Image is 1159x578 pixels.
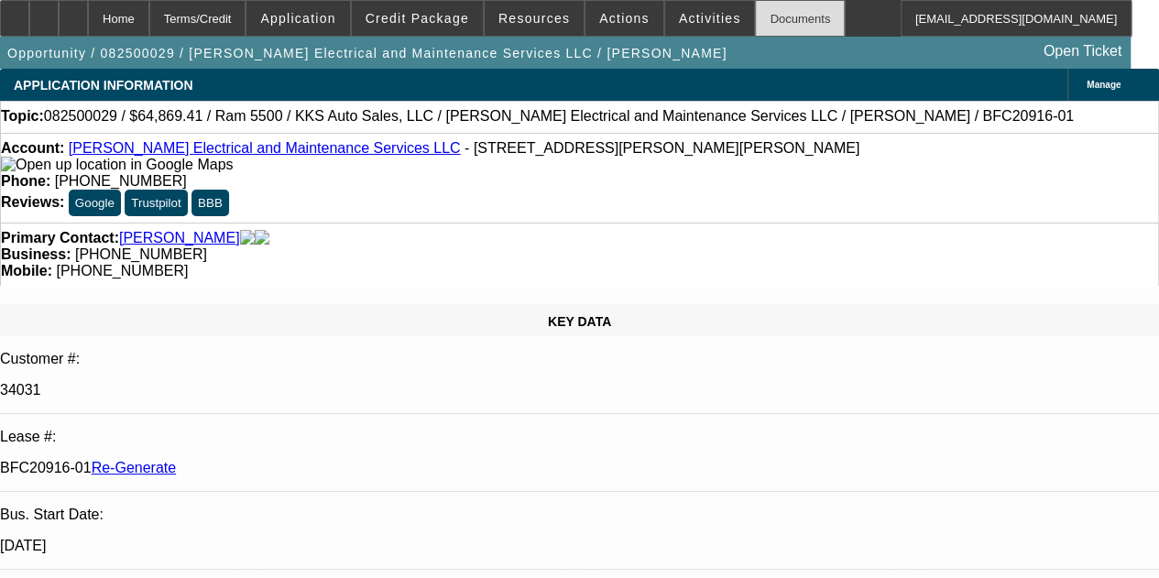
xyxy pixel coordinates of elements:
strong: Reviews: [1,194,64,210]
button: Resources [485,1,584,36]
button: Trustpilot [125,190,187,216]
strong: Phone: [1,173,50,189]
span: APPLICATION INFORMATION [14,78,192,93]
button: BBB [191,190,229,216]
a: [PERSON_NAME] Electrical and Maintenance Services LLC [69,140,461,156]
img: Open up location in Google Maps [1,157,233,173]
strong: Primary Contact: [1,230,119,246]
strong: Business: [1,246,71,262]
button: Application [246,1,349,36]
a: Open Ticket [1036,36,1129,67]
span: Actions [599,11,650,26]
a: [PERSON_NAME] [119,230,240,246]
span: [PHONE_NUMBER] [55,173,187,189]
img: facebook-icon.png [240,230,255,246]
a: Re-Generate [92,460,177,475]
a: View Google Maps [1,157,233,172]
strong: Account: [1,140,64,156]
span: Activities [679,11,741,26]
span: Opportunity / 082500029 / [PERSON_NAME] Electrical and Maintenance Services LLC / [PERSON_NAME] [7,46,727,60]
img: linkedin-icon.png [255,230,269,246]
span: [PHONE_NUMBER] [56,263,188,278]
span: Manage [1087,80,1121,90]
button: Credit Package [352,1,483,36]
button: Google [69,190,121,216]
strong: Topic: [1,108,44,125]
span: KEY DATA [548,314,611,329]
strong: Mobile: [1,263,52,278]
span: [PHONE_NUMBER] [75,246,207,262]
span: Application [260,11,335,26]
span: - [STREET_ADDRESS][PERSON_NAME][PERSON_NAME] [465,140,859,156]
button: Actions [585,1,663,36]
span: Resources [498,11,570,26]
span: 082500029 / $64,869.41 / Ram 5500 / KKS Auto Sales, LLC / [PERSON_NAME] Electrical and Maintenanc... [44,108,1074,125]
button: Activities [665,1,755,36]
span: Credit Package [366,11,469,26]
